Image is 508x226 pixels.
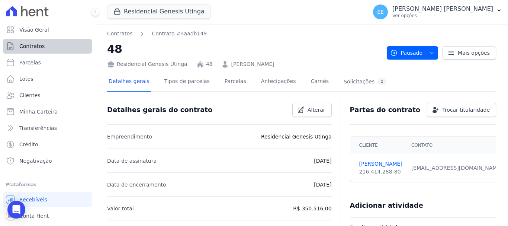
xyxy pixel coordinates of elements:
a: Transferências [3,121,92,136]
a: Crédito [3,137,92,152]
a: Clientes [3,88,92,103]
a: Tipos de parcelas [163,72,211,92]
a: Recebíveis [3,192,92,207]
th: Contato [407,137,507,154]
a: Visão Geral [3,22,92,37]
span: Trocar titularidade [442,106,490,114]
button: EE [PERSON_NAME] [PERSON_NAME] Ver opções [367,1,508,22]
p: Data de encerramento [107,180,166,189]
a: Solicitações0 [342,72,388,92]
span: Clientes [19,92,40,99]
h2: 48 [107,41,381,57]
h3: Partes do contrato [350,105,421,114]
span: Conta Hent [19,212,49,220]
span: Negativação [19,157,52,165]
div: [EMAIL_ADDRESS][DOMAIN_NAME] [411,164,502,172]
span: Mais opções [458,49,490,57]
a: Contratos [3,39,92,54]
p: Data de assinatura [107,156,157,165]
div: 216.414.288-80 [359,168,402,176]
p: R$ 350.516,00 [293,204,331,213]
nav: Breadcrumb [107,30,381,38]
span: Minha Carteira [19,108,58,115]
th: Cliente [350,137,407,154]
a: Contrato #4aadb149 [152,30,207,38]
a: Mais opções [443,46,496,60]
p: [PERSON_NAME] [PERSON_NAME] [392,5,493,13]
div: Plataformas [6,180,89,189]
a: Trocar titularidade [427,103,496,117]
p: Residencial Genesis Utinga [261,132,332,141]
p: Valor total [107,204,134,213]
span: Contratos [19,42,45,50]
div: Residencial Genesis Utinga [107,60,187,68]
a: Detalhes gerais [107,72,151,92]
a: Conta Hent [3,209,92,223]
p: Ver opções [392,13,493,19]
a: Alterar [292,103,332,117]
span: Lotes [19,75,33,83]
a: Minha Carteira [3,104,92,119]
span: Recebíveis [19,196,47,203]
span: Parcelas [19,59,41,66]
a: Parcelas [3,55,92,70]
span: Transferências [19,124,57,132]
p: [DATE] [314,156,331,165]
button: Residencial Genesis Utinga [107,4,211,19]
div: Open Intercom Messenger [7,201,25,219]
a: Carnês [309,72,330,92]
h3: Adicionar atividade [350,201,423,210]
p: [DATE] [314,180,331,189]
span: EE [377,9,384,15]
a: Contratos [107,30,132,38]
a: Antecipações [260,72,298,92]
h3: Detalhes gerais do contrato [107,105,212,114]
a: 48 [206,60,213,68]
a: Negativação [3,153,92,168]
span: Crédito [19,141,38,148]
p: Empreendimento [107,132,152,141]
span: Visão Geral [19,26,49,34]
a: [PERSON_NAME] [359,160,402,168]
a: [PERSON_NAME] [231,60,274,68]
button: Pausado [387,46,438,60]
nav: Breadcrumb [107,30,207,38]
span: Pausado [390,46,422,60]
a: Parcelas [223,72,248,92]
div: Solicitações [344,78,386,85]
span: Alterar [308,106,325,114]
a: Lotes [3,71,92,86]
div: 0 [377,78,386,85]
